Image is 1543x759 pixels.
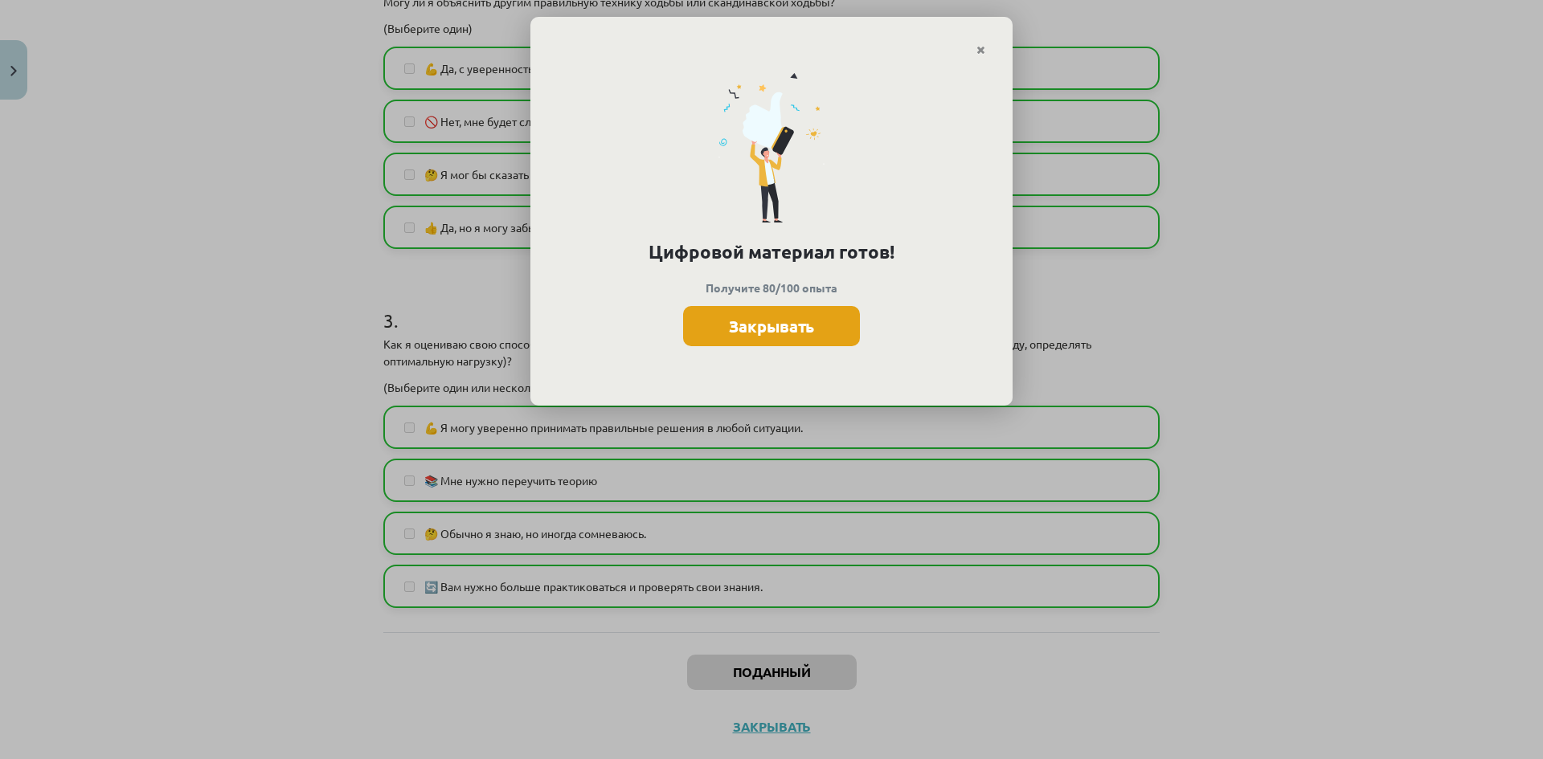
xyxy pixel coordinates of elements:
[649,240,894,263] font: Цифровой материал готов!
[706,280,837,295] font: Получите 80/100 опыта
[718,72,825,222] img: success-icon-e2ee861cc3ce991dfb3b709ea9283d231f19f378d338a287524d9bff8e3ce7a5.svg
[729,316,814,337] font: Закрывать
[967,35,995,66] a: Закрывать
[683,306,860,346] button: Закрывать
